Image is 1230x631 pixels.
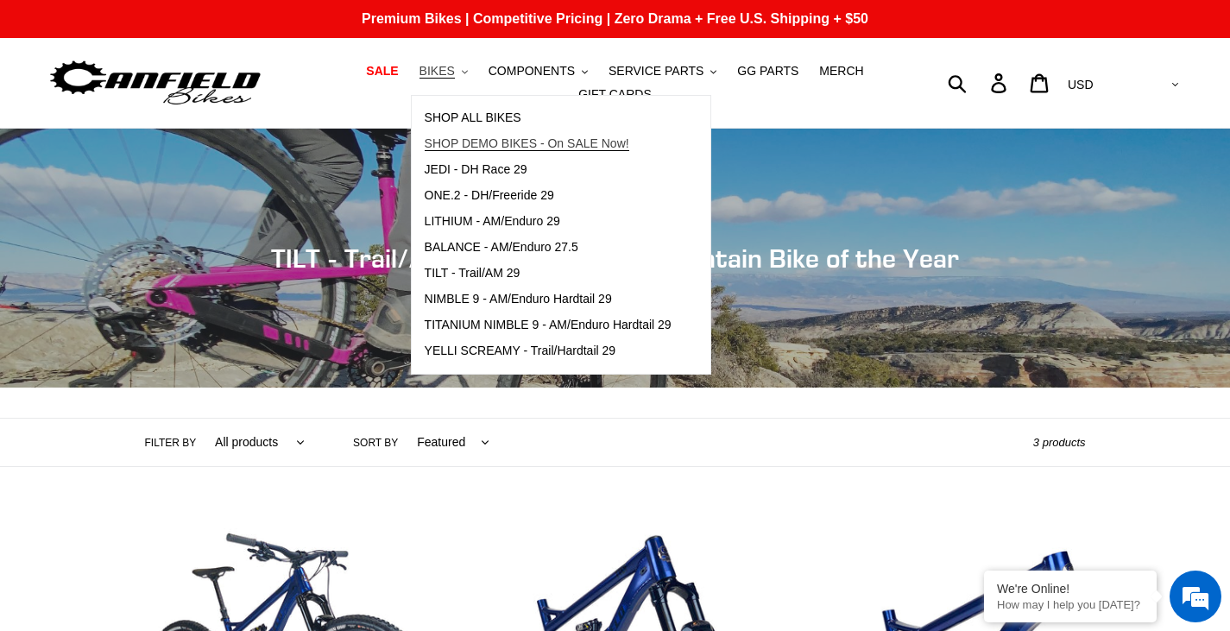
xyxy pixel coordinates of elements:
[425,240,578,255] span: BALANCE - AM/Enduro 27.5
[145,435,197,451] label: Filter by
[412,105,684,131] a: SHOP ALL BIKES
[47,56,263,110] img: Canfield Bikes
[425,266,520,281] span: TILT - Trail/AM 29
[997,598,1144,611] p: How may I help you today?
[412,209,684,235] a: LITHIUM - AM/Enduro 29
[425,214,560,229] span: LITHIUM - AM/Enduro 29
[729,60,807,83] a: GG PARTS
[412,183,684,209] a: ONE.2 - DH/Freeride 29
[425,136,629,151] span: SHOP DEMO BIKES - On SALE Now!
[737,64,798,79] span: GG PARTS
[9,435,329,495] textarea: Type your message and hit 'Enter'
[55,86,98,129] img: d_696896380_company_1647369064580_696896380
[412,287,684,312] a: NIMBLE 9 - AM/Enduro Hardtail 29
[412,235,684,261] a: BALANCE - AM/Enduro 27.5
[425,110,521,125] span: SHOP ALL BIKES
[578,87,652,102] span: GIFT CARDS
[412,261,684,287] a: TILT - Trail/AM 29
[957,64,1001,102] input: Search
[412,338,684,364] a: YELLI SCREAMY - Trail/Hardtail 29
[419,64,455,79] span: BIKES
[412,131,684,157] a: SHOP DEMO BIKES - On SALE Now!
[116,97,316,119] div: Chat with us now
[283,9,325,50] div: Minimize live chat window
[1033,436,1086,449] span: 3 products
[425,162,527,177] span: JEDI - DH Race 29
[425,292,612,306] span: NIMBLE 9 - AM/Enduro Hardtail 29
[819,64,863,79] span: MERCH
[425,188,554,203] span: ONE.2 - DH/Freeride 29
[489,64,575,79] span: COMPONENTS
[366,64,398,79] span: SALE
[811,60,872,83] a: MERCH
[353,435,398,451] label: Sort by
[412,312,684,338] a: TITANIUM NIMBLE 9 - AM/Enduro Hardtail 29
[425,318,672,332] span: TITANIUM NIMBLE 9 - AM/Enduro Hardtail 29
[425,344,616,358] span: YELLI SCREAMY - Trail/Hardtail 29
[480,60,596,83] button: COMPONENTS
[570,83,660,106] a: GIFT CARDS
[19,95,45,121] div: Navigation go back
[609,64,703,79] span: SERVICE PARTS
[100,199,238,374] span: We're online!
[600,60,725,83] button: SERVICE PARTS
[271,243,959,274] span: TILT - Trail/AM 29er - 2024 All Mountain Bike of the Year
[357,60,407,83] a: SALE
[412,157,684,183] a: JEDI - DH Race 29
[411,60,476,83] button: BIKES
[997,582,1144,596] div: We're Online!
